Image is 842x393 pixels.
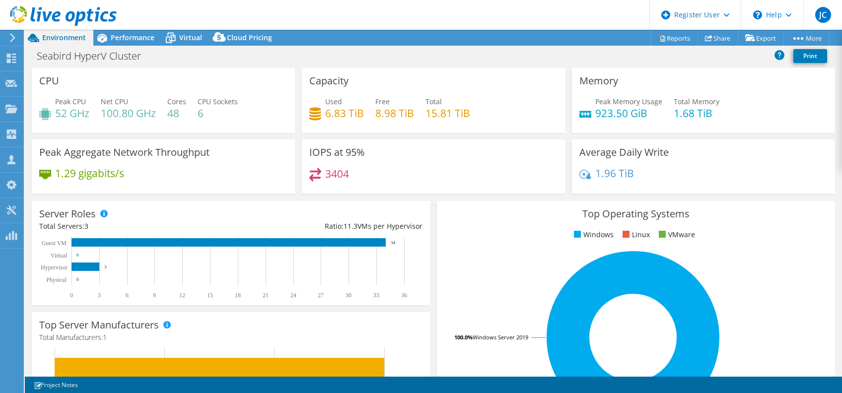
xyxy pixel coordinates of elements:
[55,97,86,106] span: Peak CPU
[344,221,357,231] span: 11.3
[76,277,79,282] text: 0
[42,33,86,42] span: Environment
[753,10,762,19] svg: \n
[227,33,272,42] span: Cloud Pricing
[55,108,89,119] h4: 52 GHz
[198,108,238,119] h4: 6
[207,292,213,299] text: 15
[325,97,342,106] span: Used
[738,30,784,46] a: Export
[126,292,129,299] text: 6
[375,108,414,119] h4: 8.98 TiB
[473,333,528,341] tspan: Windows Server 2019
[309,75,349,86] h3: Capacity
[579,147,669,158] h3: Average Daily Write
[425,108,470,119] h4: 15.81 TiB
[32,51,156,62] h1: Seabird HyperV Cluster
[571,229,614,240] li: Windows
[39,320,159,330] h3: Top Server Manufacturers
[76,253,79,258] text: 0
[101,108,156,119] h4: 100.80 GHz
[42,240,67,247] text: Guest VM
[39,332,422,343] h4: Total Manufacturers:
[674,108,719,119] h4: 1.68 TiB
[815,7,831,23] span: JC
[650,30,698,46] a: Reports
[167,108,186,119] h4: 48
[375,97,390,106] span: Free
[39,147,210,158] h3: Peak Aggregate Network Throughput
[579,75,618,86] h3: Memory
[444,208,828,219] h3: Top Operating Systems
[179,33,202,42] span: Virtual
[103,332,107,342] span: 1
[101,97,128,106] span: Net CPU
[46,276,67,283] text: Physical
[656,229,695,240] li: VMware
[111,33,154,42] span: Performance
[698,30,738,46] a: Share
[84,221,88,231] span: 3
[39,75,59,86] h3: CPU
[167,97,186,106] span: Cores
[27,379,85,391] a: Project Notes
[620,229,650,240] li: Linux
[235,292,241,299] text: 18
[263,292,269,299] text: 21
[39,208,96,219] h3: Server Roles
[391,240,396,245] text: 34
[231,221,422,232] div: Ratio: VMs per Hypervisor
[309,147,365,158] h3: IOPS at 95%
[98,292,101,299] text: 3
[70,292,73,299] text: 0
[104,264,107,269] text: 3
[325,108,364,119] h4: 6.83 TiB
[198,97,238,106] span: CPU Sockets
[425,97,442,106] span: Total
[373,292,379,299] text: 33
[674,97,719,106] span: Total Memory
[793,49,827,63] a: Print
[39,221,231,232] div: Total Servers:
[179,292,185,299] text: 12
[51,252,68,259] text: Virtual
[153,292,156,299] text: 9
[55,168,124,179] h4: 1.29 gigabits/s
[783,30,830,46] a: More
[595,97,662,106] span: Peak Memory Usage
[318,292,324,299] text: 27
[41,264,68,271] text: Hypervisor
[454,333,473,341] tspan: 100.0%
[346,292,351,299] text: 30
[290,292,296,299] text: 24
[595,108,662,119] h4: 923.50 GiB
[401,292,407,299] text: 36
[595,168,634,179] h4: 1.96 TiB
[325,168,349,179] h4: 3404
